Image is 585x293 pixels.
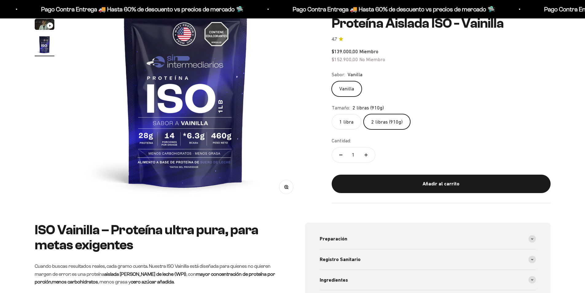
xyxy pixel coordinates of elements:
legend: Sabor: [332,71,345,79]
label: Cantidad: [332,137,351,145]
p: Pago Contra Entrega 🚚 Hasta 60% de descuento vs precios de mercado 🛸 [41,4,243,14]
strong: aislada [PERSON_NAME] de leche (WPI) [104,271,186,277]
span: $139.000,00 [332,49,358,54]
span: No Miembro [359,56,385,62]
summary: Preparación [320,229,536,249]
button: Ir al artículo 4 [35,35,54,56]
span: $152.900,00 [332,56,358,62]
summary: Registro Sanitario [320,249,536,270]
strong: menos carbohidratos [52,279,98,284]
span: 2 libras (910g) [353,104,384,112]
img: Proteína Aislada ISO - Vainilla [35,35,54,54]
legend: Tamaño: [332,104,350,112]
span: Registro Sanitario [320,255,361,263]
button: Reducir cantidad [332,148,350,162]
span: Preparación [320,235,347,243]
button: Ir al artículo 3 [35,19,54,32]
p: Cuando buscas resultados reales, cada gramo cuenta. Nuestra ISO Vainilla está diseñada para quien... [35,262,280,286]
strong: cero azúcar añadida [131,279,174,284]
span: Ingredientes [320,276,348,284]
h1: Proteína Aislada ISO - Vainilla [332,16,551,31]
h2: ISO Vainilla – Proteína ultra pura, para metas exigentes [35,223,280,252]
summary: Ingredientes [320,270,536,290]
a: 4.74.7 de 5.0 estrellas [332,36,551,42]
span: 4.7 [332,36,337,42]
button: Aumentar cantidad [357,148,375,162]
p: Pago Contra Entrega 🚚 Hasta 60% de descuento vs precios de mercado 🛸 [292,4,494,14]
span: Vanilla [348,71,362,79]
span: Miembro [359,49,378,54]
button: Añadir al carrito [332,174,551,193]
div: Añadir al carrito [344,180,538,188]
